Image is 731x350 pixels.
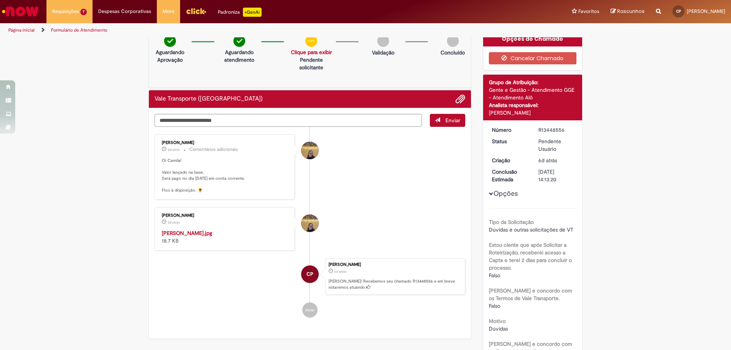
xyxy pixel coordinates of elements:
[486,126,533,134] dt: Número
[489,86,577,101] div: Gente e Gestão - Atendimento GGE - Atendimento Alô
[489,287,572,302] b: [PERSON_NAME] e concordo com os Termos de Vale Transporte.
[329,278,461,290] p: [PERSON_NAME]! Recebemos seu chamado R13448556 e em breve estaremos atuando.
[162,229,289,245] div: 18.7 KB
[168,220,180,225] time: 29/08/2025 15:58:20
[168,220,180,225] span: 3d atrás
[334,269,346,274] time: 26/08/2025 14:13:15
[486,157,533,164] dt: Criação
[52,8,79,15] span: Requisições
[486,168,533,183] dt: Conclusão Estimada
[305,35,317,47] img: circle-minus.png
[538,168,574,183] div: [DATE] 14:13:20
[164,35,176,47] img: check-circle-green.png
[377,35,389,47] img: img-circle-grey.png
[291,56,332,71] p: Pendente solicitante
[162,230,212,237] a: [PERSON_NAME].jpg
[489,78,577,86] div: Grupo de Atribuição:
[538,126,574,134] div: R13448556
[447,35,459,47] img: img-circle-grey.png
[163,8,174,15] span: More
[6,23,482,37] ul: Trilhas de página
[578,8,599,15] span: Favoritos
[334,269,346,274] span: 6d atrás
[168,147,180,152] time: 29/08/2025 15:58:42
[430,114,465,127] button: Enviar
[489,318,506,324] b: Motivo
[489,241,572,271] b: Estou ciente que após Solicitar a Roteirização, receberei acesso a Capta e terei 2 dias para conc...
[489,272,500,279] span: Falso
[489,325,508,332] span: Dúvidas
[611,8,645,15] a: Rascunhos
[617,8,645,15] span: Rascunhos
[687,8,725,14] span: [PERSON_NAME]
[538,157,557,164] span: 6d atrás
[301,142,319,159] div: Amanda De Campos Gomes Do Nascimento
[155,127,465,325] ul: Histórico de tíquete
[243,8,262,17] p: +GenAi
[372,49,394,56] p: Validação
[489,101,577,109] div: Analista responsável:
[98,8,151,15] span: Despesas Corporativas
[538,137,574,153] div: Pendente Usuário
[291,49,332,56] a: Clique para exibir
[306,265,313,283] span: CP
[329,262,461,267] div: [PERSON_NAME]
[455,94,465,104] button: Adicionar anexos
[445,117,460,124] span: Enviar
[1,4,40,19] img: ServiceNow
[538,157,574,164] div: 26/08/2025 14:13:15
[538,157,557,164] time: 26/08/2025 14:13:15
[162,158,289,193] p: Oi Camila! Valor lançado na base. Será pago no dia [DATE] em conta corrente. Fico à disposição. 🌻
[489,52,577,64] button: Cancelar Chamado
[233,35,245,47] img: check-circle-green.png
[80,9,87,15] span: 7
[483,31,583,46] div: Opções do Chamado
[162,141,289,145] div: [PERSON_NAME]
[301,265,319,283] div: Camila Domingues Dos Santos Pereira
[489,302,500,309] span: Falso
[8,27,35,33] a: Página inicial
[162,213,289,218] div: [PERSON_NAME]
[221,48,257,64] p: Aguardando atendimento
[155,258,465,295] li: Camila Domingues Dos Santos Pereira
[155,114,422,127] textarea: Digite sua mensagem aqui...
[301,214,319,232] div: Amanda De Campos Gomes Do Nascimento
[218,8,262,17] div: Padroniza
[189,146,238,153] small: Comentários adicionais
[152,48,188,64] p: Aguardando Aprovação
[155,96,263,102] h2: Vale Transporte (VT) Histórico de tíquete
[489,219,534,225] b: Tipo da Solicitação
[441,49,465,56] p: Concluído
[186,5,206,17] img: click_logo_yellow_360x200.png
[486,137,533,145] dt: Status
[168,147,180,152] span: 3d atrás
[51,27,107,33] a: Formulário de Atendimento
[489,109,577,117] div: [PERSON_NAME]
[676,9,681,14] span: CP
[489,226,573,233] span: Dúvidas e outras solicitações de VT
